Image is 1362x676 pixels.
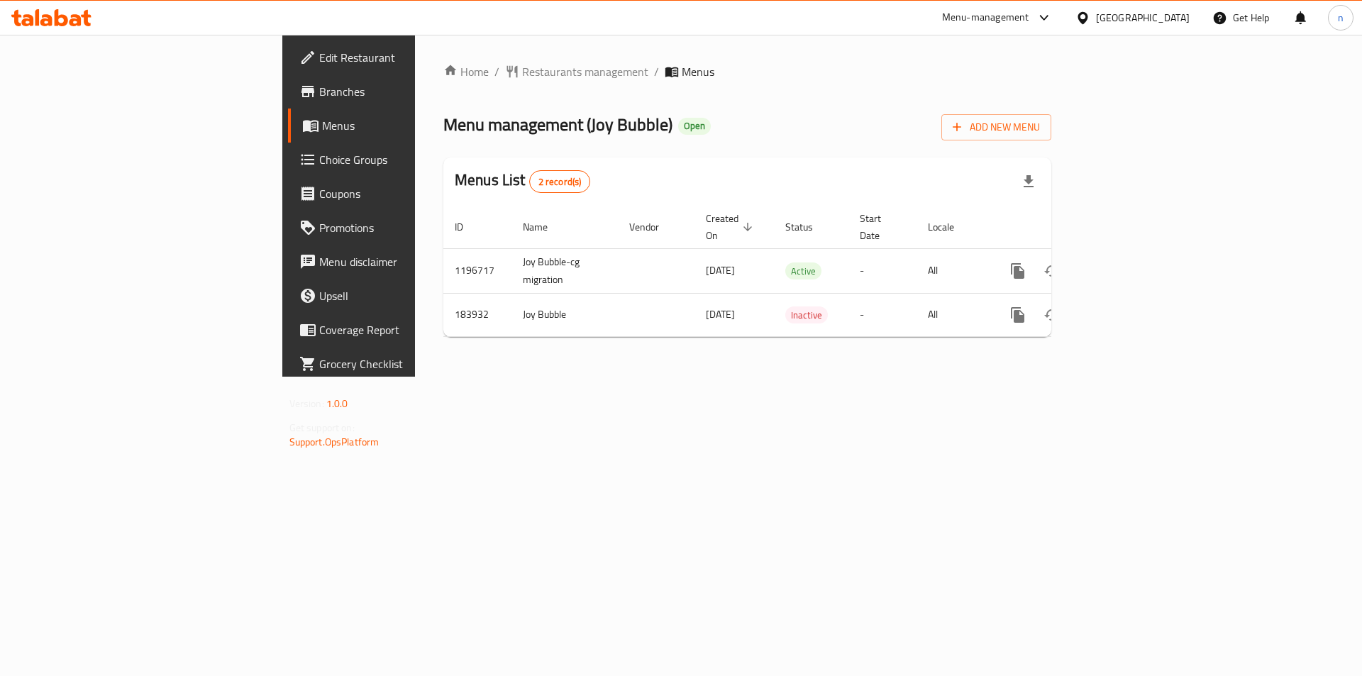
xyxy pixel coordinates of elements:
span: 2 record(s) [530,175,590,189]
td: All [917,248,990,293]
td: All [917,293,990,336]
span: Choice Groups [319,151,499,168]
th: Actions [990,206,1148,249]
div: [GEOGRAPHIC_DATA] [1096,10,1190,26]
a: Grocery Checklist [288,347,510,381]
td: - [848,293,917,336]
span: [DATE] [706,305,735,323]
span: Restaurants management [522,63,648,80]
a: Support.OpsPlatform [289,433,380,451]
a: Menus [288,109,510,143]
span: Get support on: [289,419,355,437]
a: Upsell [288,279,510,313]
td: - [848,248,917,293]
div: Menu-management [942,9,1029,26]
span: Add New Menu [953,118,1040,136]
span: ID [455,218,482,236]
button: more [1001,254,1035,288]
span: Menu disclaimer [319,253,499,270]
span: n [1338,10,1344,26]
span: Open [678,120,711,132]
div: Total records count [529,170,591,193]
span: Edit Restaurant [319,49,499,66]
button: Change Status [1035,298,1069,332]
td: Joy Bubble [511,293,618,336]
li: / [654,63,659,80]
span: Promotions [319,219,499,236]
h2: Menus List [455,170,590,193]
span: Menu management ( Joy Bubble ) [443,109,672,140]
a: Coverage Report [288,313,510,347]
a: Menu disclaimer [288,245,510,279]
span: Status [785,218,831,236]
span: Branches [319,83,499,100]
span: Menus [322,117,499,134]
button: more [1001,298,1035,332]
span: Inactive [785,307,828,323]
span: Upsell [319,287,499,304]
a: Restaurants management [505,63,648,80]
span: Locale [928,218,973,236]
span: 1.0.0 [326,394,348,413]
span: Grocery Checklist [319,355,499,372]
span: Name [523,218,566,236]
div: Export file [1012,165,1046,199]
span: Created On [706,210,757,244]
a: Promotions [288,211,510,245]
span: Vendor [629,218,677,236]
a: Branches [288,74,510,109]
button: Change Status [1035,254,1069,288]
td: Joy Bubble-cg migration [511,248,618,293]
table: enhanced table [443,206,1148,337]
span: Coupons [319,185,499,202]
span: Active [785,263,821,279]
span: Menus [682,63,714,80]
a: Choice Groups [288,143,510,177]
button: Add New Menu [941,114,1051,140]
span: [DATE] [706,261,735,279]
span: Start Date [860,210,899,244]
span: Version: [289,394,324,413]
span: Coverage Report [319,321,499,338]
div: Open [678,118,711,135]
nav: breadcrumb [443,63,1051,80]
a: Edit Restaurant [288,40,510,74]
a: Coupons [288,177,510,211]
